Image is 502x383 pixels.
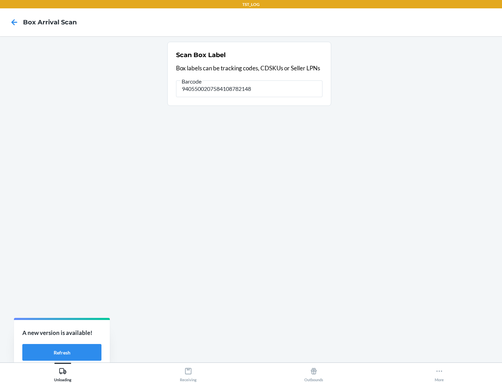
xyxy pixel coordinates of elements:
p: A new version is available! [22,328,101,337]
button: More [376,363,502,382]
button: Refresh [22,344,101,361]
div: Outbounds [304,365,323,382]
button: Outbounds [251,363,376,382]
p: Box labels can be tracking codes, CDSKUs or Seller LPNs [176,64,322,73]
button: Receiving [125,363,251,382]
span: Barcode [181,78,203,85]
h4: Box Arrival Scan [23,18,77,27]
div: Receiving [180,365,197,382]
input: Barcode [176,80,322,97]
h2: Scan Box Label [176,50,226,60]
div: Unloading [54,365,71,382]
p: TST_LOG [242,1,260,8]
div: More [435,365,444,382]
